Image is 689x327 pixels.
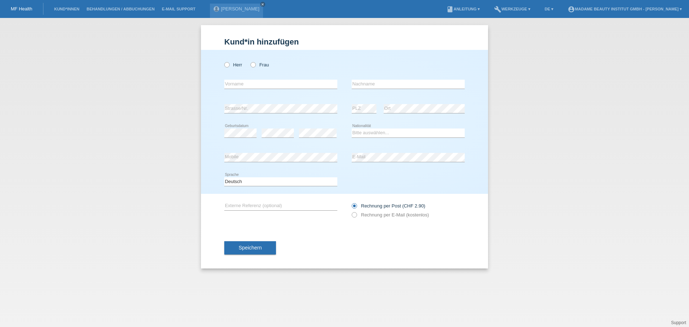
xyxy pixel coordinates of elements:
[11,6,32,11] a: MF Health
[261,3,264,6] i: close
[224,241,276,255] button: Speichern
[352,203,425,209] label: Rechnung per Post (CHF 2.90)
[568,6,575,13] i: account_circle
[671,320,686,325] a: Support
[239,245,262,251] span: Speichern
[83,7,158,11] a: Behandlungen / Abbuchungen
[224,62,242,67] label: Herr
[224,37,465,46] h1: Kund*in hinzufügen
[250,62,269,67] label: Frau
[352,212,429,218] label: Rechnung per E-Mail (kostenlos)
[250,62,255,67] input: Frau
[541,7,557,11] a: DE ▾
[352,203,356,212] input: Rechnung per Post (CHF 2.90)
[494,6,501,13] i: build
[491,7,534,11] a: buildWerkzeuge ▾
[221,6,259,11] a: [PERSON_NAME]
[443,7,483,11] a: bookAnleitung ▾
[224,62,229,67] input: Herr
[446,6,454,13] i: book
[260,2,265,7] a: close
[51,7,83,11] a: Kund*innen
[352,212,356,221] input: Rechnung per E-Mail (kostenlos)
[158,7,199,11] a: E-Mail Support
[564,7,685,11] a: account_circleMadame Beauty Institut GmbH - [PERSON_NAME] ▾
